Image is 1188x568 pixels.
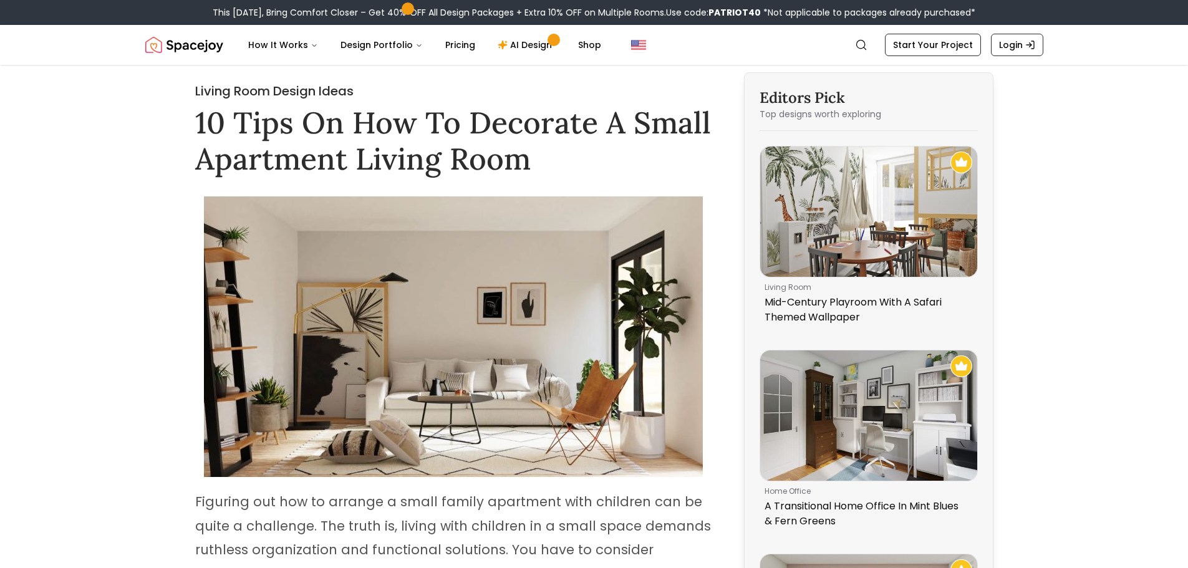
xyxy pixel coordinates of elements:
[145,25,1043,65] nav: Global
[331,32,433,57] button: Design Portfolio
[145,32,223,57] img: Spacejoy Logo
[708,6,761,19] b: PATRIOT40
[765,486,968,496] p: home office
[195,105,712,176] h1: 10 Tips On How To Decorate A Small Apartment Living Room
[213,6,975,19] div: This [DATE], Bring Comfort Closer – Get 40% OFF All Design Packages + Extra 10% OFF on Multiple R...
[195,82,712,100] h2: Living Room Design Ideas
[760,147,977,277] img: Mid-Century Playroom With A Safari Themed Wallpaper
[760,108,978,120] p: Top designs worth exploring
[950,152,972,173] img: Recommended Spacejoy Design - Mid-Century Playroom With A Safari Themed Wallpaper
[765,499,968,529] p: A Transitional Home Office In Mint Blues & Fern Greens
[238,32,611,57] nav: Main
[765,282,968,292] p: living room
[765,295,968,325] p: Mid-Century Playroom With A Safari Themed Wallpaper
[885,34,981,56] a: Start Your Project
[991,34,1043,56] a: Login
[666,6,761,19] span: Use code:
[760,350,978,534] a: A Transitional Home Office In Mint Blues & Fern GreensRecommended Spacejoy Design - A Transitiona...
[238,32,328,57] button: How It Works
[760,350,977,481] img: A Transitional Home Office In Mint Blues & Fern Greens
[568,32,611,57] a: Shop
[760,88,978,108] h3: Editors Pick
[204,196,703,477] img: Urban Minimalist Home
[488,32,566,57] a: AI Design
[761,6,975,19] span: *Not applicable to packages already purchased*
[631,37,646,52] img: United States
[760,146,978,330] a: Mid-Century Playroom With A Safari Themed WallpaperRecommended Spacejoy Design - Mid-Century Play...
[950,355,972,377] img: Recommended Spacejoy Design - A Transitional Home Office In Mint Blues & Fern Greens
[435,32,485,57] a: Pricing
[145,32,223,57] a: Spacejoy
